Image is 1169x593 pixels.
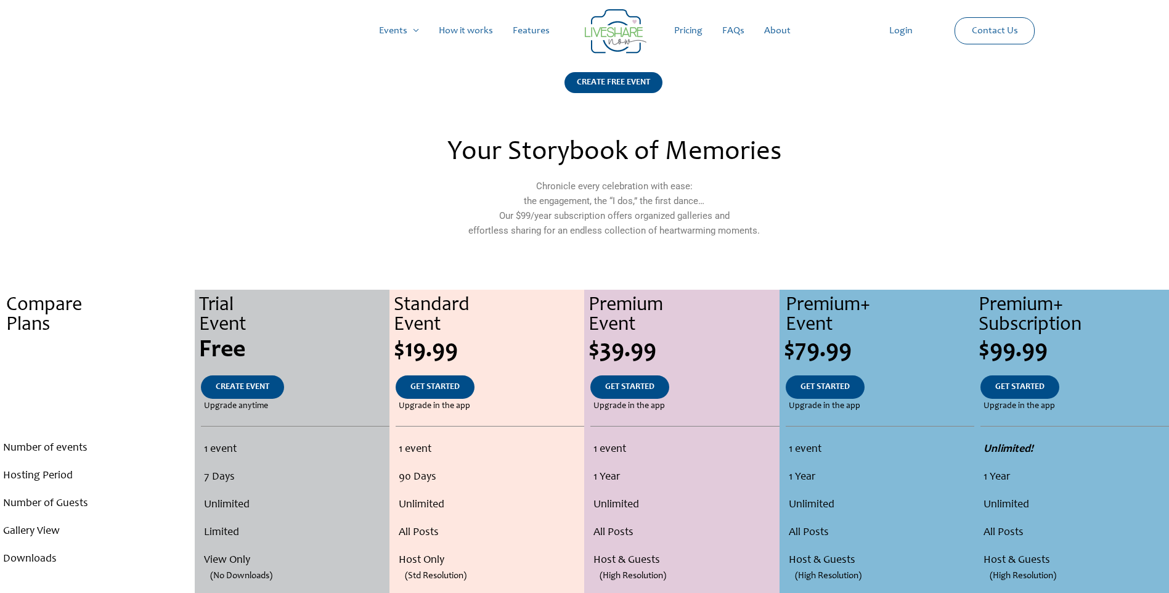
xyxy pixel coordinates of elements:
[984,444,1033,455] strong: Unlimited!
[789,464,971,491] li: 1 Year
[503,11,560,51] a: Features
[396,375,475,399] a: GET STARTED
[593,464,776,491] li: 1 Year
[786,296,974,335] div: Premium+ Event
[712,11,754,51] a: FAQs
[399,519,581,547] li: All Posts
[984,399,1055,414] span: Upgrade in the app
[410,383,460,391] span: GET STARTED
[201,375,284,399] a: CREATE EVENT
[800,383,850,391] span: GET STARTED
[216,383,269,391] span: CREATE EVENT
[789,547,971,575] li: Host & Guests
[593,399,665,414] span: Upgrade in the app
[786,375,865,399] a: GET STARTED
[204,399,268,414] span: Upgrade anytime
[990,562,1056,590] span: (High Resolution)
[589,296,779,335] div: Premium Event
[664,11,712,51] a: Pricing
[6,296,195,335] div: Compare Plans
[564,72,662,108] a: CREATE FREE EVENT
[3,546,192,573] li: Downloads
[979,296,1169,335] div: Premium+ Subscription
[347,179,881,238] p: Chronicle every celebration with ease: the engagement, the “I dos,” the first dance… Our $99/year...
[204,547,386,575] li: View Only
[204,519,386,547] li: Limited
[593,519,776,547] li: All Posts
[3,490,192,518] li: Number of Guests
[399,547,581,575] li: Host Only
[995,383,1045,391] span: GET STARTED
[589,338,779,363] div: $39.99
[980,375,1059,399] a: GET STARTED
[3,462,192,490] li: Hosting Period
[984,464,1166,491] li: 1 Year
[564,72,662,93] div: CREATE FREE EVENT
[789,436,971,464] li: 1 event
[979,338,1169,363] div: $99.99
[210,562,272,590] span: (No Downloads)
[22,11,1147,51] nav: Site Navigation
[585,9,646,54] img: Group 14 | Live Photo Slideshow for Events | Create Free Events Album for Any Occasion
[593,436,776,464] li: 1 event
[204,491,386,519] li: Unlimited
[879,11,923,51] a: Login
[962,18,1028,44] a: Contact Us
[605,383,654,391] span: GET STARTED
[429,11,503,51] a: How it works
[593,491,776,519] li: Unlimited
[600,562,666,590] span: (High Resolution)
[96,402,99,411] span: .
[590,375,669,399] a: GET STARTED
[789,399,860,414] span: Upgrade in the app
[399,464,581,491] li: 90 Days
[3,435,192,462] li: Number of events
[984,547,1166,575] li: Host & Guests
[199,296,389,335] div: Trial Event
[399,491,581,519] li: Unlimited
[795,562,861,590] span: (High Resolution)
[754,11,800,51] a: About
[81,375,113,399] a: .
[199,338,389,363] div: Free
[405,562,466,590] span: (Std Resolution)
[96,383,99,391] span: .
[593,547,776,575] li: Host & Guests
[3,518,192,546] li: Gallery View
[204,436,386,464] li: 1 event
[369,11,429,51] a: Events
[789,491,971,519] li: Unlimited
[94,338,100,363] span: .
[204,464,386,491] li: 7 Days
[984,519,1166,547] li: All Posts
[347,139,881,166] h2: Your Storybook of Memories
[399,436,581,464] li: 1 event
[984,491,1166,519] li: Unlimited
[394,296,584,335] div: Standard Event
[394,338,584,363] div: $19.99
[784,338,974,363] div: $79.99
[789,519,971,547] li: All Posts
[399,399,470,414] span: Upgrade in the app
